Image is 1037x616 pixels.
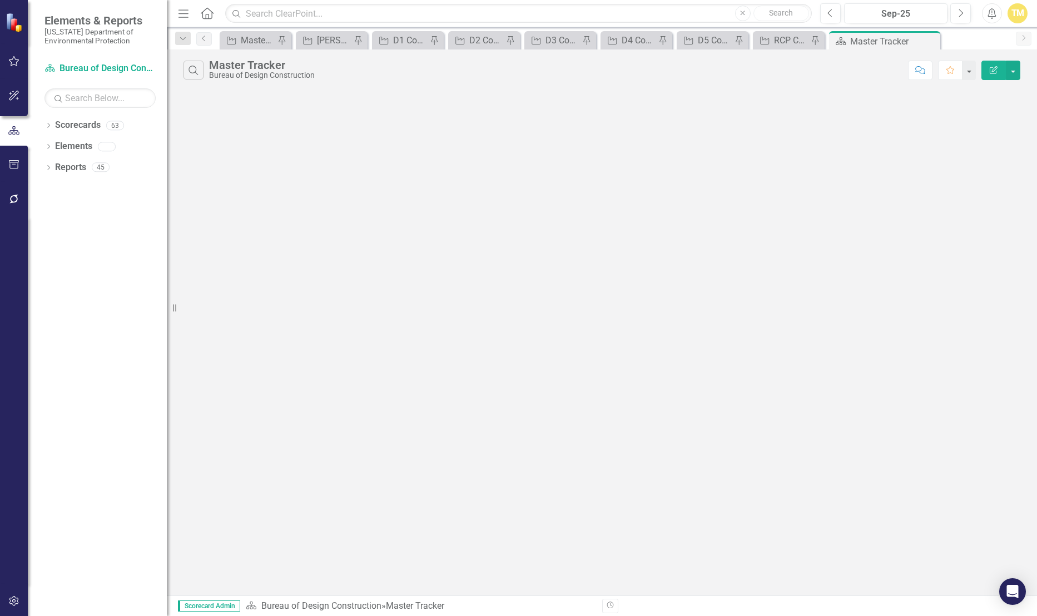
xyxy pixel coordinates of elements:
[769,8,793,17] span: Search
[222,33,275,47] a: Master Tracker (External)
[850,34,937,48] div: Master Tracker
[44,27,156,46] small: [US_STATE] Department of Environmental Protection
[246,600,594,613] div: »
[844,3,948,23] button: Sep-25
[527,33,579,47] a: D3 Communications Tracker
[209,59,315,71] div: Master Tracker
[241,33,275,47] div: Master Tracker (External)
[622,33,656,47] div: D4 Communications Tracker
[55,161,86,174] a: Reports
[92,163,110,172] div: 45
[386,600,444,611] div: Master Tracker
[679,33,732,47] a: D5 Communications Tracker
[44,62,156,75] a: Bureau of Design Construction
[1008,3,1028,23] button: TM
[209,71,315,80] div: Bureau of Design Construction
[393,33,427,47] div: D1 Communications Tracker
[753,6,809,21] button: Search
[6,12,26,32] img: ClearPoint Strategy
[469,33,503,47] div: D2 Communications Tracker
[55,140,92,153] a: Elements
[756,33,808,47] a: RCP Communications Tracker
[603,33,656,47] a: D4 Communications Tracker
[178,600,240,612] span: Scorecard Admin
[848,7,944,21] div: Sep-25
[106,121,124,130] div: 63
[44,14,156,27] span: Elements & Reports
[451,33,503,47] a: D2 Communications Tracker
[698,33,732,47] div: D5 Communications Tracker
[375,33,427,47] a: D1 Communications Tracker
[299,33,351,47] a: [PERSON_NAME] Tracker
[261,600,381,611] a: Bureau of Design Construction
[999,578,1026,605] div: Open Intercom Messenger
[55,119,101,132] a: Scorecards
[225,4,811,23] input: Search ClearPoint...
[774,33,808,47] div: RCP Communications Tracker
[317,33,351,47] div: [PERSON_NAME] Tracker
[44,88,156,108] input: Search Below...
[545,33,579,47] div: D3 Communications Tracker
